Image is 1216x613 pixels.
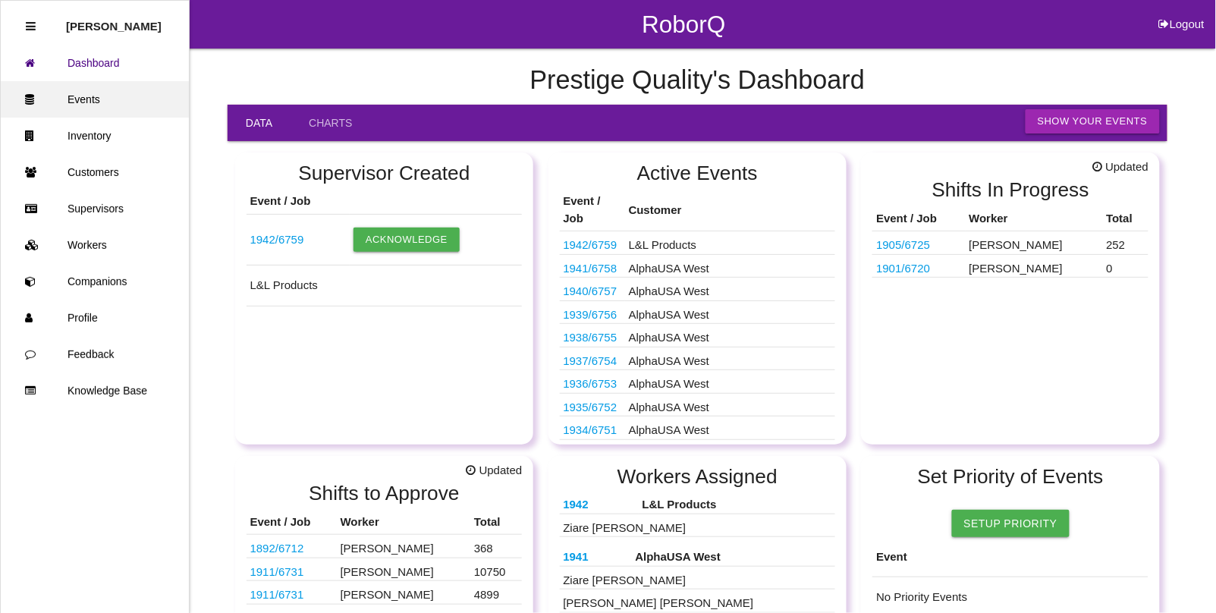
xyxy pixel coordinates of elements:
td: 10301666 [872,231,965,255]
a: Charts [291,105,370,141]
td: K13360 [560,278,625,301]
a: 1941/6758 [564,262,617,275]
a: Inventory [1,118,189,154]
a: 1942 [564,498,589,511]
td: TI PN HYSO0086AAF00 -ITW PN 5463 [560,439,625,463]
td: 252 [1103,231,1149,255]
a: Workers [1,227,189,263]
th: Total [470,510,522,535]
h2: Workers Assigned [560,466,836,488]
a: 1938/6755 [564,331,617,344]
tr: F17630B [247,558,523,581]
a: 1937/6754 [564,354,617,367]
tr: PJ6B S045A76 AG3JA6 [872,254,1148,278]
h2: Active Events [560,162,836,184]
tr: F17630B [247,581,523,605]
td: AlphaUSA West [625,300,836,324]
td: Ziare [PERSON_NAME] [560,514,836,537]
td: AlphaUSA West [625,347,836,370]
td: AlphaUSA West [625,417,836,440]
td: AlphaUSA West [625,324,836,347]
span: Updated [1092,159,1148,176]
h2: Shifts to Approve [247,483,523,505]
td: 0 [1103,254,1149,278]
a: 1936/6753 [564,377,617,390]
td: AlphaUSA West [625,254,836,278]
tr: 10301666 [872,231,1148,255]
a: 1934/6751 [564,423,617,436]
a: 1892/6712 [250,542,304,555]
a: 1941 [564,550,589,563]
th: Worker [966,206,1103,231]
td: [PERSON_NAME] [337,558,470,581]
a: 1935/6752 [564,401,617,413]
td: [PERSON_NAME] [966,254,1103,278]
a: 1911/6731 [250,588,304,601]
td: [PERSON_NAME] [337,581,470,605]
th: AlphaUSA West [632,545,836,566]
td: [PERSON_NAME] [337,535,470,558]
a: Profile [1,300,189,336]
td: S2050-00 [560,300,625,324]
a: Data [228,105,291,141]
a: 1939/6756 [564,308,617,321]
td: 68232622AC-B [560,231,625,255]
td: S1873 [560,254,625,278]
th: 68232622AC-B [560,492,639,514]
tr: 68427781AA; 68340793AA, 687288100AA [247,535,523,558]
a: 1901/6720 [876,262,930,275]
td: [PERSON_NAME] [PERSON_NAME] [560,589,836,613]
a: Supervisors [1,190,189,227]
button: Show Your Events [1026,109,1160,134]
td: AlphaUSA West [625,370,836,394]
td: L&L Products [247,266,523,306]
th: Event / Job [872,206,965,231]
h2: Set Priority of Events [872,466,1148,488]
a: 1905/6725 [876,238,930,251]
p: Rosie Blandino [66,8,162,33]
h2: Supervisor Created [247,162,523,184]
span: Updated [467,462,523,479]
td: S2070-02 [560,370,625,394]
td: AlphaUSA West [625,393,836,417]
a: Customers [1,154,189,190]
h2: Shifts In Progress [872,179,1148,201]
td: S2026-01 [560,417,625,440]
th: Event / Job [560,189,625,231]
div: Close [26,8,36,45]
th: Worker [337,510,470,535]
td: L&L Products [625,231,836,255]
td: 10750 [470,558,522,581]
td: PJ6B S045A76 AG3JA6 [872,254,965,278]
th: Event / Job [247,510,337,535]
th: S1873 [560,545,632,566]
th: Customer [625,189,836,231]
a: 1911/6731 [250,565,304,578]
a: Events [1,81,189,118]
td: [PERSON_NAME] [966,231,1103,255]
h4: Prestige Quality 's Dashboard [228,66,1167,95]
th: Total [1103,206,1149,231]
a: 1940/6757 [564,284,617,297]
td: BA1194-02 [560,324,625,347]
button: Acknowledge [353,228,460,252]
td: AlphaUSA West [625,278,836,301]
th: Event [872,537,1148,577]
a: 1942/6759 [564,238,617,251]
td: 368 [470,535,522,558]
a: Dashboard [1,45,189,81]
a: Knowledge Base [1,373,189,409]
a: Setup Priority [952,510,1070,537]
td: K9250H [560,347,625,370]
td: 68232622AC-B [247,214,350,265]
td: 4899 [470,581,522,605]
a: Companions [1,263,189,300]
th: L&L Products [639,492,836,514]
a: Feedback [1,336,189,373]
td: Ziare [PERSON_NAME] [560,566,836,589]
td: S1391 [560,393,625,417]
td: ITW Drawform-[GEOGRAPHIC_DATA] [625,439,836,463]
th: Event / Job [247,189,350,214]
